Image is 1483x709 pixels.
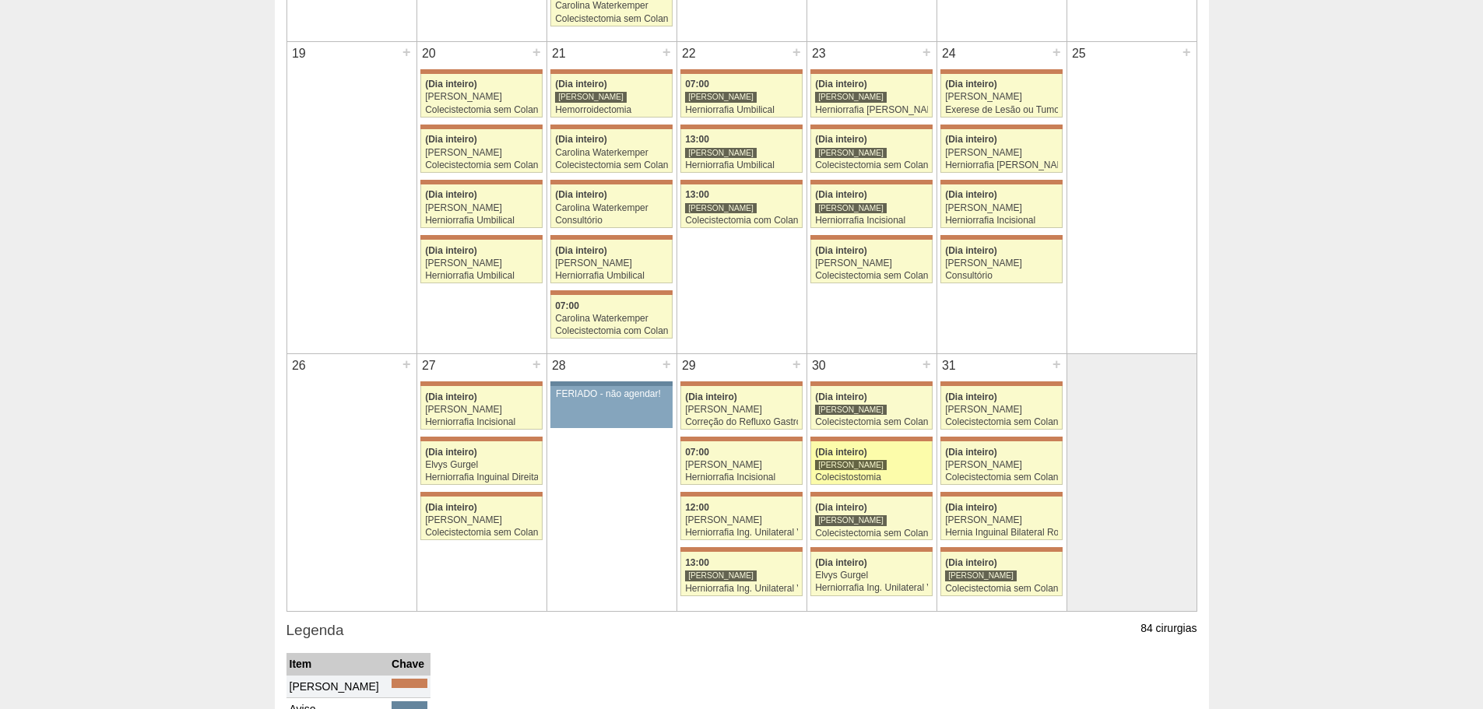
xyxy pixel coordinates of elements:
[530,42,543,62] div: +
[815,271,928,281] div: Colecistectomia sem Colangiografia VL
[940,235,1062,240] div: Key: Maria Braido
[420,381,542,386] div: Key: Maria Braido
[940,381,1062,386] div: Key: Maria Braido
[417,42,441,65] div: 20
[815,391,867,402] span: (Dia inteiro)
[555,314,668,324] div: Carolina Waterkemper
[287,42,311,65] div: 19
[815,447,867,458] span: (Dia inteiro)
[810,235,932,240] div: Key: Maria Braido
[680,125,802,129] div: Key: Maria Braido
[1050,42,1063,62] div: +
[815,502,867,513] span: (Dia inteiro)
[420,180,542,184] div: Key: Maria Braido
[945,460,1058,470] div: [PERSON_NAME]
[547,354,571,377] div: 28
[425,160,538,170] div: Colecistectomia sem Colangiografia
[940,74,1062,118] a: (Dia inteiro) [PERSON_NAME] Exerese de Lesão ou Tumor de Pele
[815,417,928,427] div: Colecistectomia sem Colangiografia VL
[1140,621,1197,636] p: 84 cirurgias
[685,79,709,90] span: 07:00
[815,105,928,115] div: Herniorrafia [PERSON_NAME]
[685,584,798,594] div: Herniorrafia Ing. Unilateral VL
[685,502,709,513] span: 12:00
[685,515,798,525] div: [PERSON_NAME]
[945,105,1058,115] div: Exerese de Lesão ou Tumor de Pele
[807,354,831,377] div: 30
[685,447,709,458] span: 07:00
[920,354,933,374] div: +
[1050,354,1063,374] div: +
[945,79,997,90] span: (Dia inteiro)
[940,441,1062,485] a: (Dia inteiro) [PERSON_NAME] Colecistectomia sem Colangiografia
[945,271,1058,281] div: Consultório
[815,472,928,483] div: Colecistostomia
[815,258,928,269] div: [PERSON_NAME]
[680,184,802,228] a: 13:00 [PERSON_NAME] Colecistectomia com Colangiografia VL
[425,528,538,538] div: Colecistectomia sem Colangiografia
[685,147,757,159] div: [PERSON_NAME]
[420,129,542,173] a: (Dia inteiro) [PERSON_NAME] Colecistectomia sem Colangiografia
[425,515,538,525] div: [PERSON_NAME]
[945,148,1058,158] div: [PERSON_NAME]
[555,216,668,226] div: Consultório
[1067,42,1091,65] div: 25
[937,42,961,65] div: 24
[680,547,802,552] div: Key: Maria Braido
[555,14,668,24] div: Colecistectomia sem Colangiografia VL
[680,180,802,184] div: Key: Maria Braido
[815,216,928,226] div: Herniorrafia Incisional
[286,676,389,698] td: [PERSON_NAME]
[680,74,802,118] a: 07:00 [PERSON_NAME] Herniorrafia Umbilical
[555,245,607,256] span: (Dia inteiro)
[555,148,668,158] div: Carolina Waterkemper
[685,189,709,200] span: 13:00
[945,189,997,200] span: (Dia inteiro)
[555,1,668,11] div: Carolina Waterkemper
[425,105,538,115] div: Colecistectomia sem Colangiografia VL
[555,105,668,115] div: Hemorroidectomia
[945,515,1058,525] div: [PERSON_NAME]
[420,125,542,129] div: Key: Maria Braido
[940,240,1062,283] a: (Dia inteiro) [PERSON_NAME] Consultório
[425,134,477,145] span: (Dia inteiro)
[550,381,672,386] div: Key: Aviso
[420,184,542,228] a: (Dia inteiro) [PERSON_NAME] Herniorrafia Umbilical
[550,295,672,339] a: 07:00 Carolina Waterkemper Colecistectomia com Colangiografia VL
[425,447,477,458] span: (Dia inteiro)
[555,189,607,200] span: (Dia inteiro)
[420,386,542,430] a: (Dia inteiro) [PERSON_NAME] Herniorrafia Incisional
[945,502,997,513] span: (Dia inteiro)
[680,437,802,441] div: Key: Maria Braido
[550,74,672,118] a: (Dia inteiro) [PERSON_NAME] Hemorroidectomia
[425,148,538,158] div: [PERSON_NAME]
[685,557,709,568] span: 13:00
[420,69,542,74] div: Key: Maria Braido
[810,497,932,540] a: (Dia inteiro) [PERSON_NAME] Colecistectomia sem Colangiografia VL
[286,653,389,676] th: Item
[940,492,1062,497] div: Key: Maria Braido
[815,79,867,90] span: (Dia inteiro)
[815,528,928,539] div: Colecistectomia sem Colangiografia VL
[940,437,1062,441] div: Key: Maria Braido
[425,502,477,513] span: (Dia inteiro)
[555,134,607,145] span: (Dia inteiro)
[685,472,798,483] div: Herniorrafia Incisional
[945,472,1058,483] div: Colecistectomia sem Colangiografia
[810,240,932,283] a: (Dia inteiro) [PERSON_NAME] Colecistectomia sem Colangiografia VL
[815,160,928,170] div: Colecistectomia sem Colangiografia
[945,203,1058,213] div: [PERSON_NAME]
[550,125,672,129] div: Key: Maria Braido
[555,203,668,213] div: Carolina Waterkemper
[550,69,672,74] div: Key: Maria Braido
[556,389,667,399] div: FERIADO - não agendar!
[815,245,867,256] span: (Dia inteiro)
[940,547,1062,552] div: Key: Maria Braido
[425,258,538,269] div: [PERSON_NAME]
[547,42,571,65] div: 21
[680,381,802,386] div: Key: Maria Braido
[810,69,932,74] div: Key: Maria Braido
[810,74,932,118] a: (Dia inteiro) [PERSON_NAME] Herniorrafia [PERSON_NAME]
[815,189,867,200] span: (Dia inteiro)
[425,92,538,102] div: [PERSON_NAME]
